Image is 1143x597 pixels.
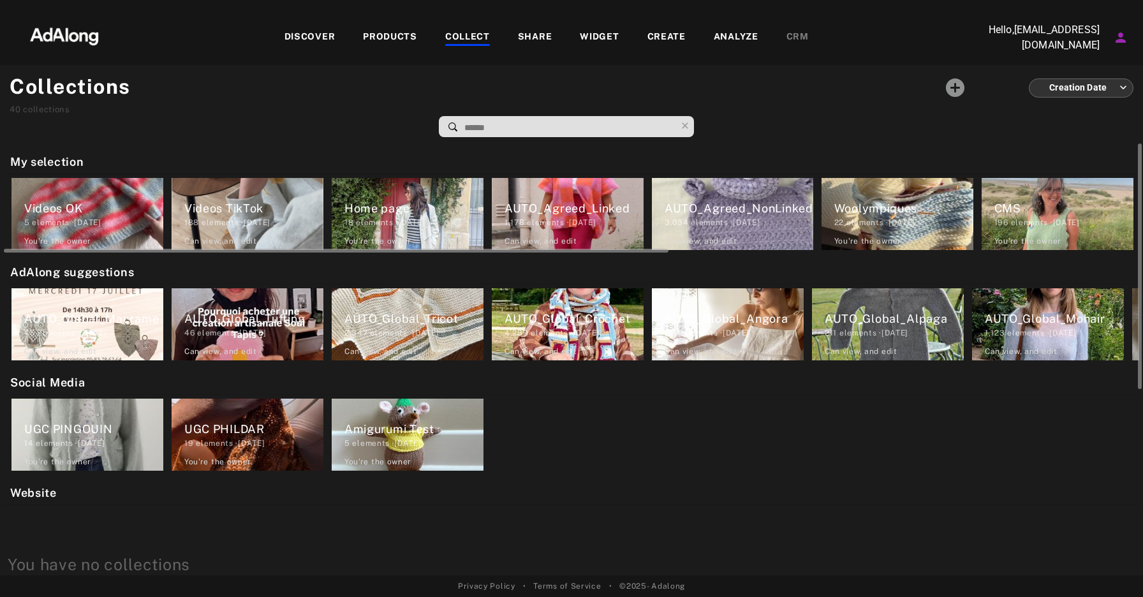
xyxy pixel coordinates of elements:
[184,217,323,228] div: elements · [DATE]
[994,235,1061,247] div: You're the owner
[665,200,813,217] div: AUTO_Agreed_NonLinked
[184,200,323,217] div: Videos TikTok
[184,310,323,327] div: AUTO_Global_Tufting
[24,327,163,339] div: elements · [DATE]
[505,217,644,228] div: elements · [DATE]
[978,174,1137,254] div: CMS196 elements ·[DATE]You're the owner
[458,580,515,592] a: Privacy Policy
[184,438,323,449] div: elements · [DATE]
[24,420,163,438] div: UGC PINGOUIN
[665,327,804,339] div: elements · [DATE]
[24,439,33,448] span: 14
[344,200,483,217] div: Home page
[10,153,1139,170] h2: My selection
[344,420,483,438] div: Amigurumi Test
[609,580,612,592] span: •
[24,346,97,357] div: Can view , and edit
[184,420,323,438] div: UGC PHILDAR
[505,310,644,327] div: AUTO_Global_Crochet
[344,217,483,228] div: elements · [DATE]
[1110,27,1132,48] button: Account settings
[24,310,163,327] div: AUTO_Global_Macrame
[168,174,327,254] div: Videos TikTok188 elements ·[DATE]Can view, and edit
[714,30,758,45] div: ANALYZE
[24,456,91,468] div: You're the owner
[834,217,973,228] div: elements · [DATE]
[1040,71,1127,105] div: Creation Date
[580,30,619,45] div: WIDGET
[523,580,526,592] span: •
[533,580,601,592] a: Terms of Service
[665,346,737,357] div: Can view , and edit
[10,263,1139,281] h2: AdAlong suggestions
[10,103,131,116] div: collections
[344,346,417,357] div: Can view , and edit
[184,327,323,339] div: elements · [DATE]
[24,438,163,449] div: elements · [DATE]
[10,71,131,102] h1: Collections
[985,328,1005,337] span: 1,123
[344,438,483,449] div: elements · [DATE]
[184,235,257,247] div: Can view , and edit
[10,105,20,114] span: 40
[184,218,199,227] span: 188
[825,310,964,327] div: AUTO_Global_Alpaga
[168,284,327,364] div: AUTO_Global_Tufting46 elements ·[DATE]Can view, and edit
[284,30,336,45] div: DISCOVER
[505,346,577,357] div: Can view , and edit
[344,218,353,227] span: 18
[184,439,193,448] span: 19
[184,456,251,468] div: You're the owner
[184,328,195,337] span: 46
[505,235,577,247] div: Can view , and edit
[786,30,809,45] div: CRM
[184,346,257,357] div: Can view , and edit
[985,310,1124,327] div: AUTO_Global_Mohair
[328,395,487,475] div: Amigurumi Test5 elements ·[DATE]You're the owner
[968,284,1128,364] div: AUTO_Global_Mohair1,123 elements ·[DATE]Can view, and edit
[972,22,1100,53] p: Hello, [EMAIL_ADDRESS][DOMAIN_NAME]
[344,456,411,468] div: You're the owner
[488,174,647,254] div: AUTO_Agreed_Linked1,178 elements ·[DATE]Can view, and edit
[505,327,644,339] div: elements · [DATE]
[505,328,529,337] span: 4,289
[24,217,163,228] div: elements · [DATE]
[985,327,1124,339] div: elements · [DATE]
[939,71,971,104] button: Add a collecton
[8,16,121,54] img: 63233d7d88ed69de3c212112c67096b6.png
[505,200,644,217] div: AUTO_Agreed_Linked
[665,310,804,327] div: AUTO_Global_Angora
[994,217,1133,228] div: elements · [DATE]
[10,374,1139,391] h2: Social Media
[818,174,977,254] div: Woolympiques22 elements ·[DATE]You're the owner
[445,30,490,45] div: COLLECT
[344,235,411,247] div: You're the owner
[825,346,897,357] div: Can view , and edit
[328,174,487,254] div: Home page18 elements ·[DATE]You're the owner
[985,346,1058,357] div: Can view , and edit
[647,30,686,45] div: CREATE
[1079,536,1143,597] div: Widget de chat
[328,284,487,364] div: AUTO_Global_Tricot2,347 elements ·[DATE]Can view, and edit
[994,218,1008,227] span: 196
[8,395,167,475] div: UGC PINGOUIN14 elements ·[DATE]You're the owner
[808,284,968,364] div: AUTO_Global_Alpaga211 elements ·[DATE]Can view, and edit
[363,30,417,45] div: PRODUCTS
[834,218,844,227] span: 22
[834,235,901,247] div: You're the owner
[665,218,689,227] span: 3,034
[8,284,167,364] div: AUTO_Global_Macrame45 elements ·[DATE]Can view, and edit
[665,217,813,228] div: elements · [DATE]
[24,235,91,247] div: You're the owner
[994,200,1133,217] div: CMS
[825,327,964,339] div: elements · [DATE]
[344,328,368,337] span: 2,347
[665,328,678,337] span: 106
[648,174,817,254] div: AUTO_Agreed_NonLinked3,034 elements ·[DATE]Can view, and edit
[8,174,167,254] div: Videos OK5 elements ·[DATE]You're the owner
[344,327,483,339] div: elements · [DATE]
[619,580,685,592] span: © 2025 - Adalong
[24,218,30,227] span: 5
[518,30,552,45] div: SHARE
[168,395,327,475] div: UGC PHILDAR19 elements ·[DATE]You're the owner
